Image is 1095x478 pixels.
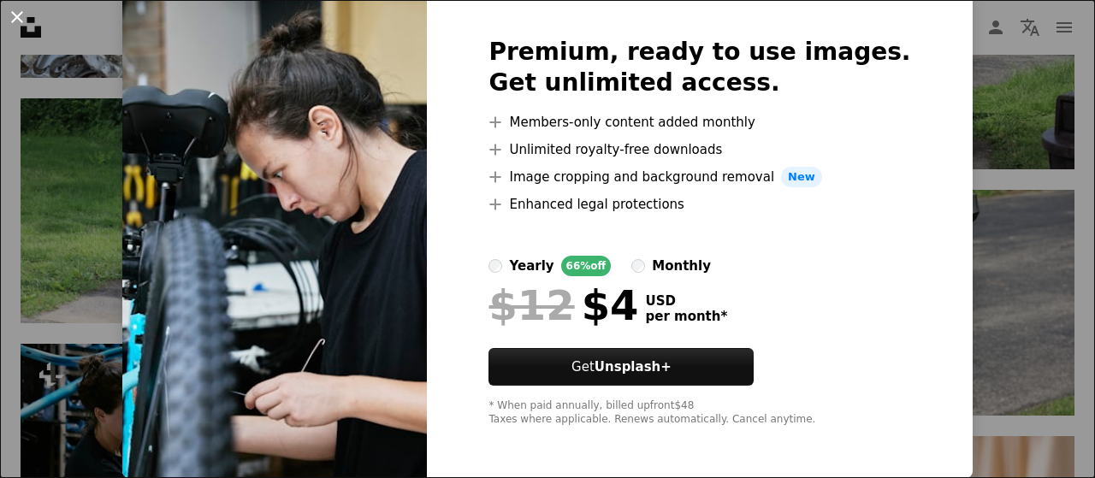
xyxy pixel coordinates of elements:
strong: Unsplash+ [595,359,672,375]
li: Unlimited royalty-free downloads [488,139,910,160]
div: yearly [509,256,553,276]
div: * When paid annually, billed upfront $48 Taxes where applicable. Renews automatically. Cancel any... [488,399,910,427]
div: 66% off [561,256,612,276]
span: New [781,167,822,187]
div: monthly [652,256,711,276]
li: Members-only content added monthly [488,112,910,133]
div: $4 [488,283,638,328]
li: Enhanced legal protections [488,194,910,215]
button: GetUnsplash+ [488,348,754,386]
span: $12 [488,283,574,328]
li: Image cropping and background removal [488,167,910,187]
span: USD [645,293,727,309]
span: per month * [645,309,727,324]
h2: Premium, ready to use images. Get unlimited access. [488,37,910,98]
input: monthly [631,259,645,273]
input: yearly66%off [488,259,502,273]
